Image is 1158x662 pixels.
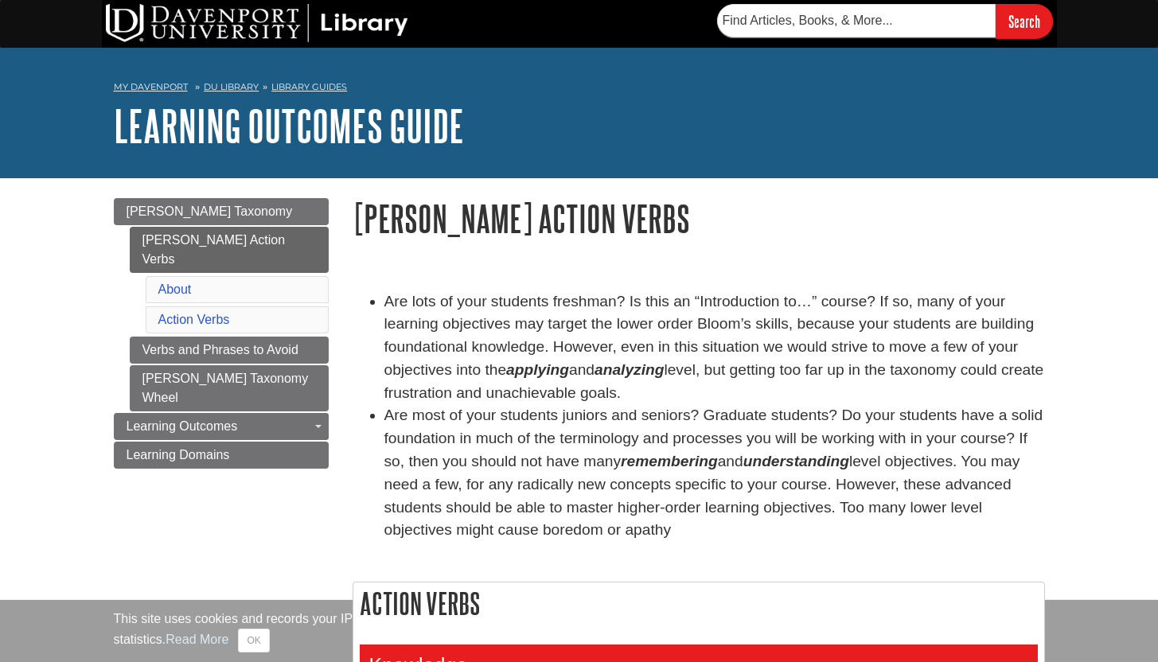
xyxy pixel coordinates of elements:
div: This site uses cookies and records your IP address for usage statistics. Additionally, we use Goo... [114,609,1045,652]
a: Read More [166,633,228,646]
li: Are lots of your students freshman? Is this an “Introduction to…” course? If so, many of your lea... [384,290,1045,405]
img: DU Library [106,4,408,42]
button: Close [238,629,269,652]
span: Learning Outcomes [127,419,238,433]
li: Are most of your students juniors and seniors? Graduate students? Do your students have a solid f... [384,404,1045,542]
a: DU Library [204,81,259,92]
div: Guide Page Menu [114,198,329,469]
a: [PERSON_NAME] Action Verbs [130,227,329,273]
form: Searches DU Library's articles, books, and more [717,4,1053,38]
em: remembering [621,453,718,469]
a: About [158,282,192,296]
input: Find Articles, Books, & More... [717,4,996,37]
em: understanding [743,453,849,469]
strong: applying [506,361,569,378]
span: [PERSON_NAME] Taxonomy [127,204,293,218]
a: Action Verbs [158,313,230,326]
a: Learning Outcomes [114,413,329,440]
h2: Action Verbs [353,582,1044,625]
nav: breadcrumb [114,76,1045,102]
input: Search [996,4,1053,38]
a: Learning Outcomes Guide [114,101,464,150]
h1: [PERSON_NAME] Action Verbs [353,198,1045,239]
a: [PERSON_NAME] Taxonomy [114,198,329,225]
a: Library Guides [271,81,347,92]
a: Learning Domains [114,442,329,469]
a: Verbs and Phrases to Avoid [130,337,329,364]
a: My Davenport [114,80,188,94]
a: [PERSON_NAME] Taxonomy Wheel [130,365,329,411]
strong: analyzing [595,361,664,378]
span: Learning Domains [127,448,230,461]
